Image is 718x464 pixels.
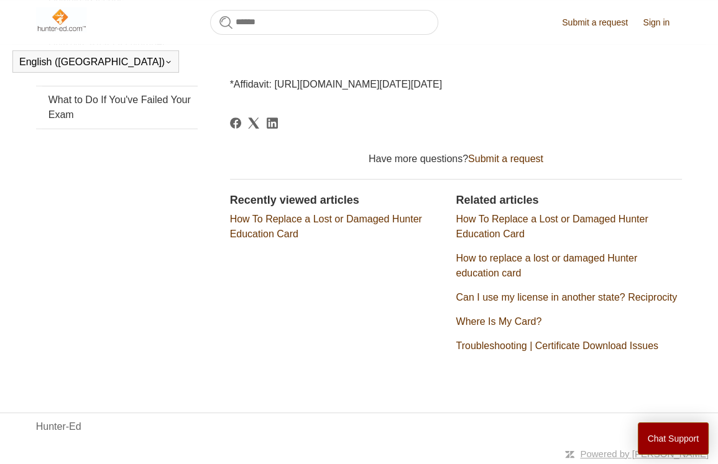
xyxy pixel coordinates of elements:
a: How To Replace a Lost or Damaged Hunter Education Card [230,214,422,239]
a: X Corp [248,117,259,129]
h2: Recently viewed articles [230,192,444,209]
a: LinkedIn [267,117,278,129]
a: Sign in [643,16,682,29]
a: How To Replace a Lost or Damaged Hunter Education Card [456,214,648,239]
img: Hunter-Ed Help Center home page [36,7,86,32]
span: *Affidavit: [URL][DOMAIN_NAME][DATE][DATE] [230,79,442,89]
a: Submit a request [562,16,640,29]
button: Chat Support [638,422,709,455]
a: Facebook [230,117,241,129]
div: Have more questions? [230,152,683,166]
svg: Share this page on X Corp [248,117,259,129]
svg: Share this page on Facebook [230,117,241,129]
a: Can I use my license in another state? Reciprocity [456,292,677,303]
a: Submit a request [468,153,543,164]
button: English ([GEOGRAPHIC_DATA]) [19,57,172,68]
a: Powered by [PERSON_NAME] [580,448,709,459]
h2: Related articles [456,192,682,209]
a: Where Is My Card? [456,316,541,327]
a: What to Do If You've Failed Your Exam [36,86,198,129]
input: Search [210,10,438,35]
a: Hunter-Ed [36,419,81,434]
a: How to replace a lost or damaged Hunter education card [456,253,637,278]
a: Troubleshooting | Certificate Download Issues [456,340,658,351]
svg: Share this page on LinkedIn [267,117,278,129]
